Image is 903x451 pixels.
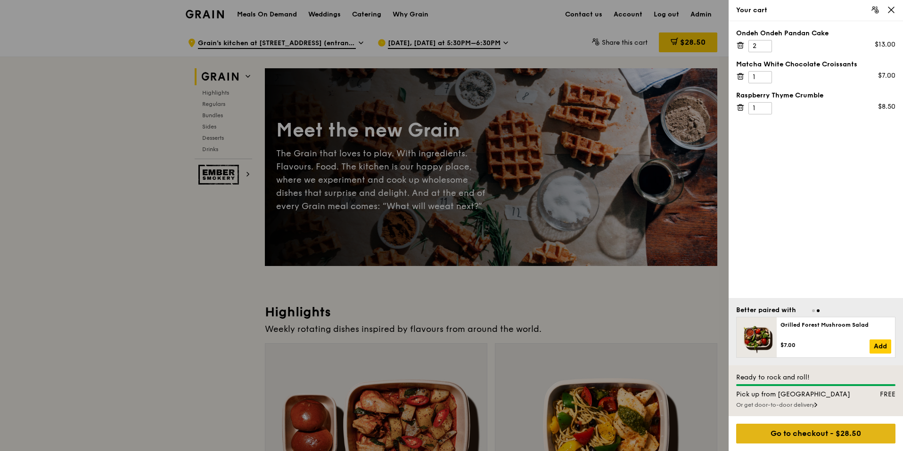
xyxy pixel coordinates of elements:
[870,339,891,354] a: Add
[736,373,895,382] div: Ready to rock and roll!
[736,306,796,315] div: Better paired with
[736,6,895,15] div: Your cart
[736,91,895,100] div: Raspberry Thyme Crumble
[812,309,815,312] span: Go to slide 1
[817,309,820,312] span: Go to slide 2
[780,321,891,329] div: Grilled Forest Mushroom Salad
[736,60,895,69] div: Matcha White Chocolate Croissants
[736,29,895,38] div: Ondeh Ondeh Pandan Cake
[875,40,895,49] div: $13.00
[859,390,902,399] div: FREE
[736,401,895,409] div: Or get door-to-door delivery
[878,71,895,81] div: $7.00
[780,341,870,349] div: $7.00
[731,390,859,399] div: Pick up from [GEOGRAPHIC_DATA]
[878,102,895,112] div: $8.50
[736,424,895,443] div: Go to checkout - $28.50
